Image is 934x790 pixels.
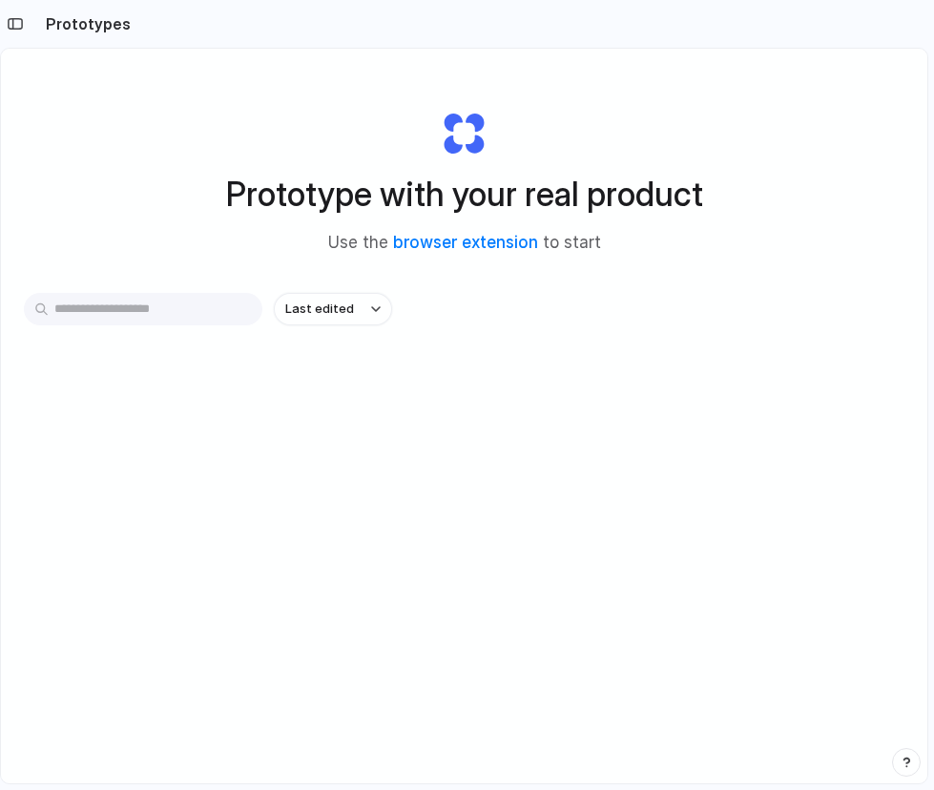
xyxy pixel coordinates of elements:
[393,233,538,252] a: browser extension
[226,169,703,219] h1: Prototype with your real product
[38,12,131,35] h2: Prototypes
[274,293,392,325] button: Last edited
[285,300,354,319] span: Last edited
[328,231,601,256] span: Use the to start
